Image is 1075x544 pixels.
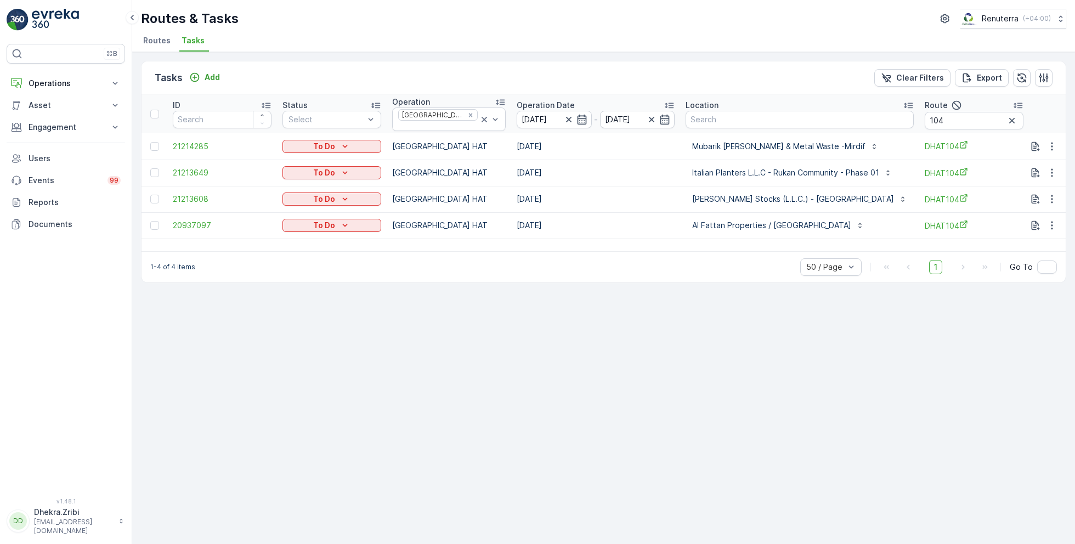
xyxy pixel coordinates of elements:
img: logo_light-DOdMpM7g.png [32,9,79,31]
a: DHAT104 [925,194,1023,205]
p: Operation Date [517,100,575,111]
a: Users [7,148,125,169]
button: Clear Filters [874,69,950,87]
p: Reports [29,197,121,208]
button: Mubarik [PERSON_NAME] & Metal Waste -Mirdif [686,138,885,155]
td: [DATE] [511,186,680,212]
p: Al Fattan Properties / [GEOGRAPHIC_DATA] [692,220,851,231]
input: dd/mm/yyyy [517,111,592,128]
td: [DATE] [511,133,680,160]
p: [EMAIL_ADDRESS][DOMAIN_NAME] [34,518,113,535]
input: Search [925,112,1023,129]
p: 99 [110,176,118,185]
p: Add [205,72,220,83]
p: Operations [29,78,103,89]
div: [GEOGRAPHIC_DATA] HAT [399,110,463,120]
button: Al Fattan Properties / [GEOGRAPHIC_DATA] [686,217,871,234]
button: Operations [7,72,125,94]
button: Add [185,71,224,84]
a: Documents [7,213,125,235]
span: Tasks [182,35,205,46]
button: DDDhekra.Zribi[EMAIL_ADDRESS][DOMAIN_NAME] [7,507,125,535]
p: Select [288,114,364,125]
div: Remove Dubai HAT [465,111,477,120]
p: ID [173,100,180,111]
a: Reports [7,191,125,213]
div: Toggle Row Selected [150,142,159,151]
p: Users [29,153,121,164]
p: [PERSON_NAME] Stocks (L.L.C.) - [GEOGRAPHIC_DATA] [692,194,894,205]
span: Routes [143,35,171,46]
a: Events99 [7,169,125,191]
p: Tasks [155,70,183,86]
td: [DATE] [511,212,680,239]
p: Routes & Tasks [141,10,239,27]
p: Status [282,100,308,111]
p: Documents [29,219,121,230]
button: Renuterra(+04:00) [960,9,1066,29]
td: [GEOGRAPHIC_DATA] HAT [387,133,511,160]
div: DD [9,512,27,530]
p: Events [29,175,101,186]
input: Search [173,111,271,128]
button: Asset [7,94,125,116]
td: [DATE] [511,160,680,186]
p: To Do [313,141,335,152]
p: Route [925,100,948,111]
span: Go To [1010,262,1033,273]
p: 1-4 of 4 items [150,263,195,271]
td: [GEOGRAPHIC_DATA] HAT [387,212,511,239]
input: dd/mm/yyyy [600,111,675,128]
a: 20937097 [173,220,271,231]
p: Operation [392,97,430,107]
p: Asset [29,100,103,111]
p: Italian Planters L.L.C - Rukan Community - Phase 01 [692,167,879,178]
button: Engagement [7,116,125,138]
td: [GEOGRAPHIC_DATA] HAT [387,186,511,212]
p: - [594,113,598,126]
button: To Do [282,219,381,232]
p: Export [977,72,1002,83]
p: To Do [313,220,335,231]
input: Search [686,111,914,128]
p: ( +04:00 ) [1023,14,1051,23]
p: Engagement [29,122,103,133]
div: Toggle Row Selected [150,195,159,203]
p: ⌘B [106,49,117,58]
div: Toggle Row Selected [150,168,159,177]
button: [PERSON_NAME] Stocks (L.L.C.) - [GEOGRAPHIC_DATA] [686,190,914,208]
span: v 1.48.1 [7,498,125,505]
button: To Do [282,192,381,206]
button: To Do [282,140,381,153]
p: To Do [313,167,335,178]
img: Screenshot_2024-07-26_at_13.33.01.png [960,13,977,25]
p: To Do [313,194,335,205]
button: Export [955,69,1009,87]
button: To Do [282,166,381,179]
p: Dhekra.Zribi [34,507,113,518]
a: DHAT104 [925,167,1023,179]
p: Clear Filters [896,72,944,83]
button: Italian Planters L.L.C - Rukan Community - Phase 01 [686,164,899,182]
td: [GEOGRAPHIC_DATA] HAT [387,160,511,186]
a: 21213608 [173,194,271,205]
a: 21213649 [173,167,271,178]
a: DHAT104 [925,220,1023,231]
div: Toggle Row Selected [150,221,159,230]
img: logo [7,9,29,31]
p: Mubarik [PERSON_NAME] & Metal Waste -Mirdif [692,141,865,152]
p: Renuterra [982,13,1019,24]
a: DHAT104 [925,140,1023,152]
a: 21214285 [173,141,271,152]
span: 1 [929,260,942,274]
p: Location [686,100,718,111]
